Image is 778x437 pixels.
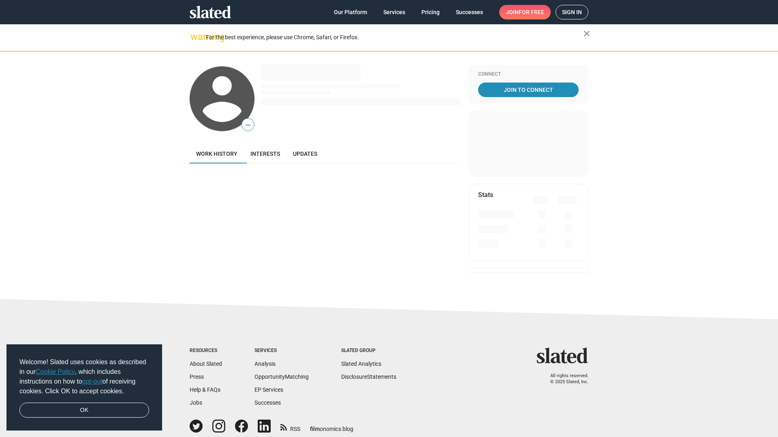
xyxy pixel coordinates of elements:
[556,5,588,19] a: Sign in
[190,399,202,406] a: Jobs
[206,32,583,43] div: For the best experience, please use Chrome, Safari, or Firefox.
[341,361,381,367] a: Slated Analytics
[334,5,367,19] span: Our Platform
[383,5,405,19] span: Services
[542,373,588,385] p: All rights reserved. © 2025 Slated, Inc.
[562,5,582,19] span: Sign in
[19,403,149,418] a: dismiss cookie message
[415,5,446,19] a: Pricing
[250,151,280,157] span: Interests
[310,426,320,432] span: film
[280,420,300,433] a: RSS
[478,71,579,78] div: Connect
[244,144,286,163] a: Interests
[582,29,592,38] mat-icon: close
[19,357,149,396] span: Welcome! Slated uses cookies as described in our , which includes instructions on how to of recei...
[341,373,396,380] a: DisclosureStatements
[190,32,200,42] mat-icon: warning
[254,399,281,406] a: Successes
[254,386,283,393] a: EP Services
[327,5,374,19] a: Our Platform
[478,191,493,199] mat-card-title: Stats
[456,5,483,19] span: Successes
[36,368,75,375] a: Cookie Policy
[480,83,577,97] span: Join To Connect
[519,5,544,19] span: for free
[421,5,440,19] span: Pricing
[377,5,412,19] a: Services
[254,373,309,380] a: OpportunityMatching
[254,348,309,354] div: Services
[254,361,276,367] a: Analysis
[341,348,396,354] div: Slated Group
[190,144,244,163] a: Work history
[6,344,162,431] div: cookieconsent
[82,378,103,385] a: opt-out
[242,120,254,130] span: —
[190,348,222,354] div: Resources
[196,151,237,157] span: Work history
[478,83,579,97] a: Join To Connect
[190,361,222,367] a: About Slated
[506,5,544,19] span: Join
[190,386,220,393] a: Help & FAQs
[190,373,204,380] a: Press
[310,419,353,433] a: filmonomics blog
[499,5,551,19] a: Joinfor free
[449,5,489,19] a: Successes
[293,151,317,157] span: Updates
[286,144,324,163] a: Updates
